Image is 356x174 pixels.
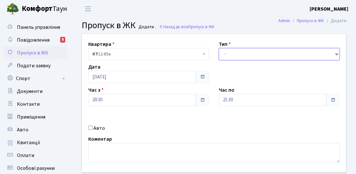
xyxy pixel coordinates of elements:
[3,85,67,98] a: Документи
[93,124,105,132] label: Авто
[22,4,67,14] span: Таун
[92,51,98,57] b: КТ
[92,51,201,57] span: <b>КТ</b>&nbsp;&nbsp;&nbsp;&nbsp;12-85а
[80,4,96,14] button: Переключити навігацію
[3,59,67,72] a: Подати заявку
[3,136,67,149] a: Квитанції
[278,17,290,24] a: Admin
[6,3,19,15] img: logo.png
[22,4,52,14] b: Комфорт
[324,17,346,24] li: Додати
[3,46,67,59] a: Пропуск в ЖК
[88,63,100,71] label: Дата
[269,14,356,28] nav: breadcrumb
[310,5,348,13] a: [PERSON_NAME]
[219,86,234,94] label: Час по
[3,72,67,85] a: Спорт
[17,152,34,159] span: Оплати
[219,40,231,48] label: Тип
[17,37,50,44] span: Повідомлення
[88,86,104,94] label: Час з
[17,101,40,108] span: Контакти
[17,126,28,133] span: Авто
[3,123,67,136] a: Авто
[3,34,67,46] a: Повідомлення8
[17,24,60,31] span: Панель управління
[60,37,65,43] div: 8
[17,62,51,69] span: Подати заявку
[17,139,40,146] span: Квитанції
[88,135,112,143] label: Коментар
[3,111,67,123] a: Приміщення
[188,24,215,30] span: Пропуск в ЖК
[3,21,67,34] a: Панель управління
[17,165,55,172] span: Особові рахунки
[3,149,67,162] a: Оплати
[88,48,209,60] span: <b>КТ</b>&nbsp;&nbsp;&nbsp;&nbsp;12-85а
[159,24,215,30] a: Назад до всіхПропуск в ЖК
[17,88,43,95] span: Документи
[310,5,348,12] b: [PERSON_NAME]
[82,19,136,32] span: Пропуск в ЖК
[138,24,156,30] small: Додати .
[17,49,48,56] span: Пропуск в ЖК
[88,40,115,48] label: Квартира
[297,17,324,24] a: Пропуск в ЖК
[17,113,45,120] span: Приміщення
[3,98,67,111] a: Контакти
